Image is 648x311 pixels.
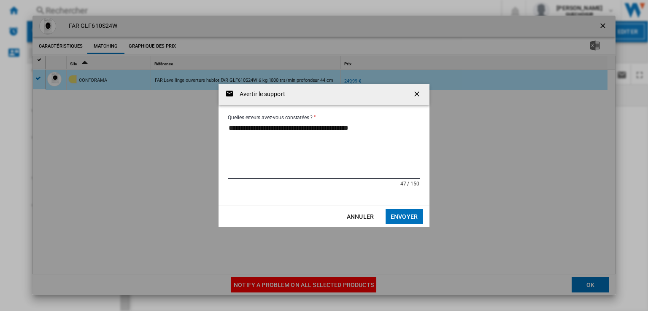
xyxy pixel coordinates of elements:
[413,90,423,100] ng-md-icon: getI18NText('BUTTONS.CLOSE_DIALOG')
[409,86,426,103] button: getI18NText('BUTTONS.CLOSE_DIALOG')
[386,209,423,224] button: Envoyer
[400,179,420,187] div: 47 / 150
[342,209,379,224] button: Annuler
[32,16,616,295] md-dialog: Product popup
[235,90,285,99] h4: Avertir le support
